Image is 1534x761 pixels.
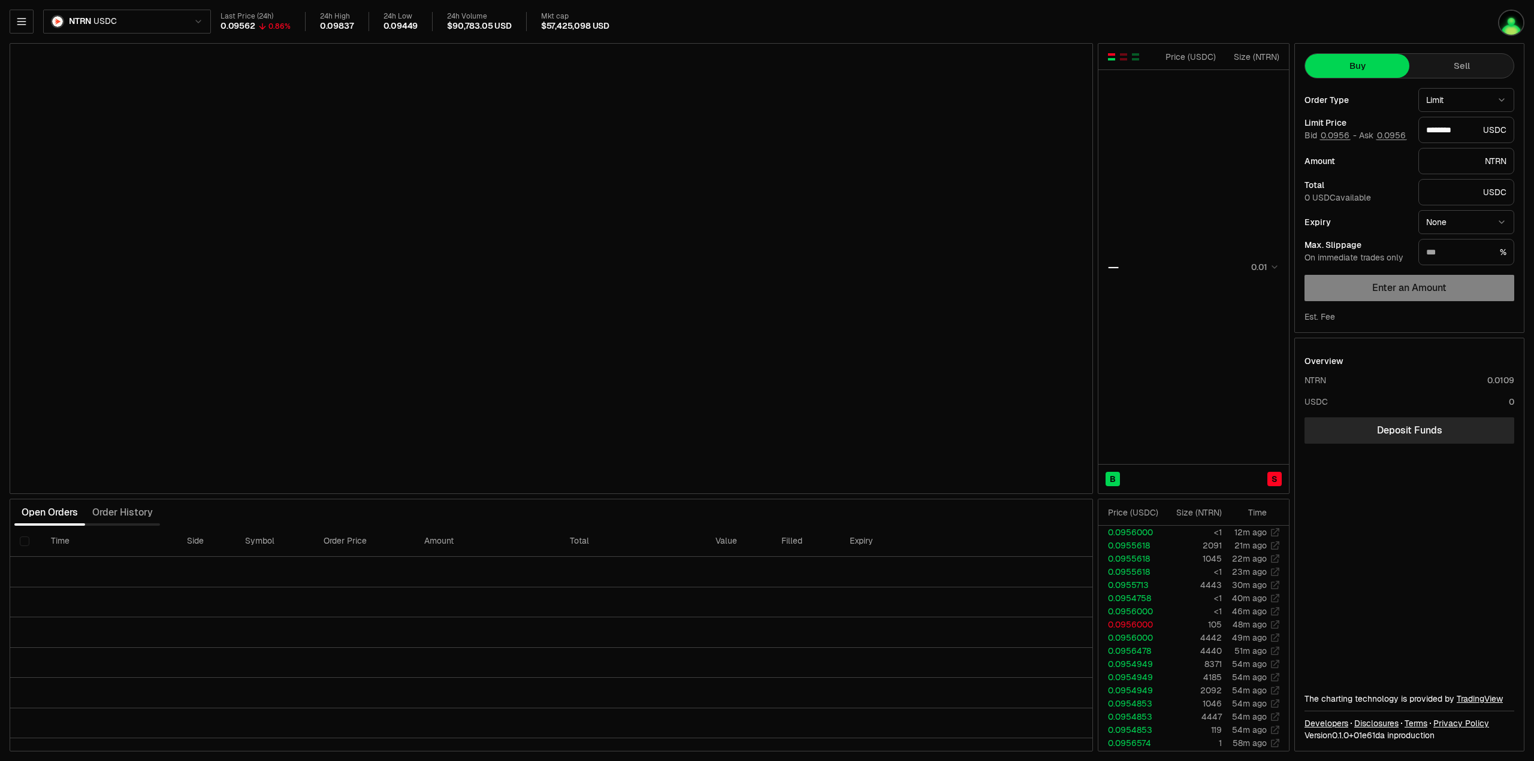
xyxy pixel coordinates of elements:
[1232,606,1267,617] time: 46m ago
[1304,192,1371,203] span: 0 USDC available
[1305,54,1409,78] button: Buy
[1110,473,1116,485] span: B
[1108,507,1162,519] div: Price ( USDC )
[1354,730,1385,741] span: 01e61daf88515c477b37a0f01dd243adb311fd67
[1232,507,1267,519] div: Time
[1163,592,1222,605] td: <1
[1304,374,1326,386] div: NTRN
[1232,698,1267,709] time: 54m ago
[1163,736,1222,750] td: 1
[1304,355,1343,367] div: Overview
[1499,11,1523,35] img: Ledger
[1098,526,1163,539] td: 0.0956000
[447,12,511,21] div: 24h Volume
[93,16,116,27] span: USDC
[1409,54,1514,78] button: Sell
[383,21,418,32] div: 0.09449
[1487,374,1514,386] div: 0.0109
[1162,51,1216,63] div: Price ( USDC )
[1233,619,1267,630] time: 48m ago
[1304,96,1409,104] div: Order Type
[383,12,418,21] div: 24h Low
[1319,131,1351,140] button: 0.0956
[1163,565,1222,578] td: <1
[1304,311,1335,323] div: Est. Fee
[268,22,291,31] div: 0.86%
[1248,260,1279,274] button: 0.01
[1304,131,1357,141] span: Bid -
[1232,566,1267,577] time: 23m ago
[1163,539,1222,552] td: 2091
[1098,697,1163,710] td: 0.0954853
[1098,565,1163,578] td: 0.0955618
[1304,181,1409,189] div: Total
[1226,51,1279,63] div: Size ( NTRN )
[1163,723,1222,736] td: 119
[1509,396,1514,408] div: 0
[1418,179,1514,205] div: USDC
[1418,117,1514,143] div: USDC
[177,526,235,557] th: Side
[1163,552,1222,565] td: 1045
[1304,717,1348,729] a: Developers
[840,526,971,557] th: Expiry
[541,12,609,21] div: Mkt cap
[235,526,314,557] th: Symbol
[1232,685,1267,696] time: 54m ago
[1163,671,1222,684] td: 4185
[1304,218,1409,226] div: Expiry
[1232,659,1267,669] time: 54m ago
[20,536,29,546] button: Select all
[1304,157,1409,165] div: Amount
[1272,473,1278,485] span: S
[1232,553,1267,564] time: 22m ago
[1098,605,1163,618] td: 0.0956000
[1232,580,1267,590] time: 30m ago
[1405,717,1427,729] a: Terms
[706,526,772,557] th: Value
[1098,578,1163,592] td: 0.0955713
[1354,717,1399,729] a: Disclosures
[1163,710,1222,723] td: 4447
[1304,396,1328,408] div: USDC
[1131,52,1140,62] button: Show Buy Orders Only
[320,12,354,21] div: 24h High
[1163,657,1222,671] td: 8371
[1098,736,1163,750] td: 0.0956574
[1234,527,1267,538] time: 12m ago
[1234,645,1267,656] time: 51m ago
[1163,631,1222,644] td: 4442
[1098,539,1163,552] td: 0.0955618
[320,21,354,32] div: 0.09837
[415,526,560,557] th: Amount
[221,21,255,32] div: 0.09562
[1098,552,1163,565] td: 0.0955618
[1098,644,1163,657] td: 0.0956478
[1108,259,1119,275] div: —
[1304,417,1514,444] a: Deposit Funds
[1304,119,1409,127] div: Limit Price
[14,501,85,524] button: Open Orders
[314,526,415,557] th: Order Price
[52,16,63,27] img: NTRN Logo
[1098,657,1163,671] td: 0.0954949
[1107,52,1116,62] button: Show Buy and Sell Orders
[1098,631,1163,644] td: 0.0956000
[1232,711,1267,722] time: 54m ago
[1232,632,1267,643] time: 49m ago
[541,21,609,32] div: $57,425,098 USD
[1304,241,1409,249] div: Max. Slippage
[1098,710,1163,723] td: 0.0954853
[1232,672,1267,683] time: 54m ago
[1232,593,1267,604] time: 40m ago
[85,501,160,524] button: Order History
[1098,723,1163,736] td: 0.0954853
[1359,131,1407,141] span: Ask
[1163,684,1222,697] td: 2092
[1433,717,1489,729] a: Privacy Policy
[1304,693,1514,705] div: The charting technology is provided by
[447,21,511,32] div: $90,783.05 USD
[1173,507,1222,519] div: Size ( NTRN )
[1119,52,1128,62] button: Show Sell Orders Only
[1098,618,1163,631] td: 0.0956000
